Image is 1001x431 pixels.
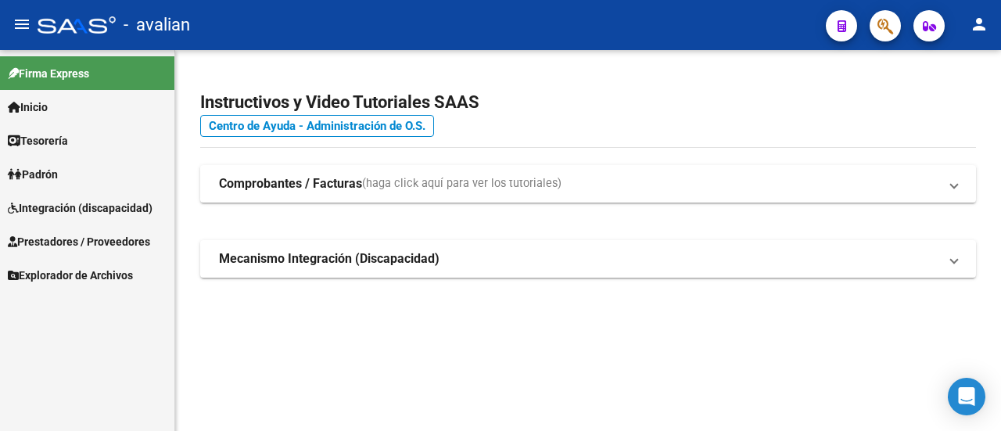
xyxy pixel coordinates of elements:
[200,115,434,137] a: Centro de Ayuda - Administración de O.S.
[13,15,31,34] mat-icon: menu
[124,8,190,42] span: - avalian
[948,378,985,415] div: Open Intercom Messenger
[200,165,976,203] mat-expansion-panel-header: Comprobantes / Facturas(haga click aquí para ver los tutoriales)
[362,175,561,192] span: (haga click aquí para ver los tutoriales)
[8,233,150,250] span: Prestadores / Proveedores
[8,166,58,183] span: Padrón
[200,88,976,117] h2: Instructivos y Video Tutoriales SAAS
[970,15,988,34] mat-icon: person
[8,99,48,116] span: Inicio
[200,240,976,278] mat-expansion-panel-header: Mecanismo Integración (Discapacidad)
[219,250,440,268] strong: Mecanismo Integración (Discapacidad)
[8,199,152,217] span: Integración (discapacidad)
[8,132,68,149] span: Tesorería
[8,267,133,284] span: Explorador de Archivos
[219,175,362,192] strong: Comprobantes / Facturas
[8,65,89,82] span: Firma Express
